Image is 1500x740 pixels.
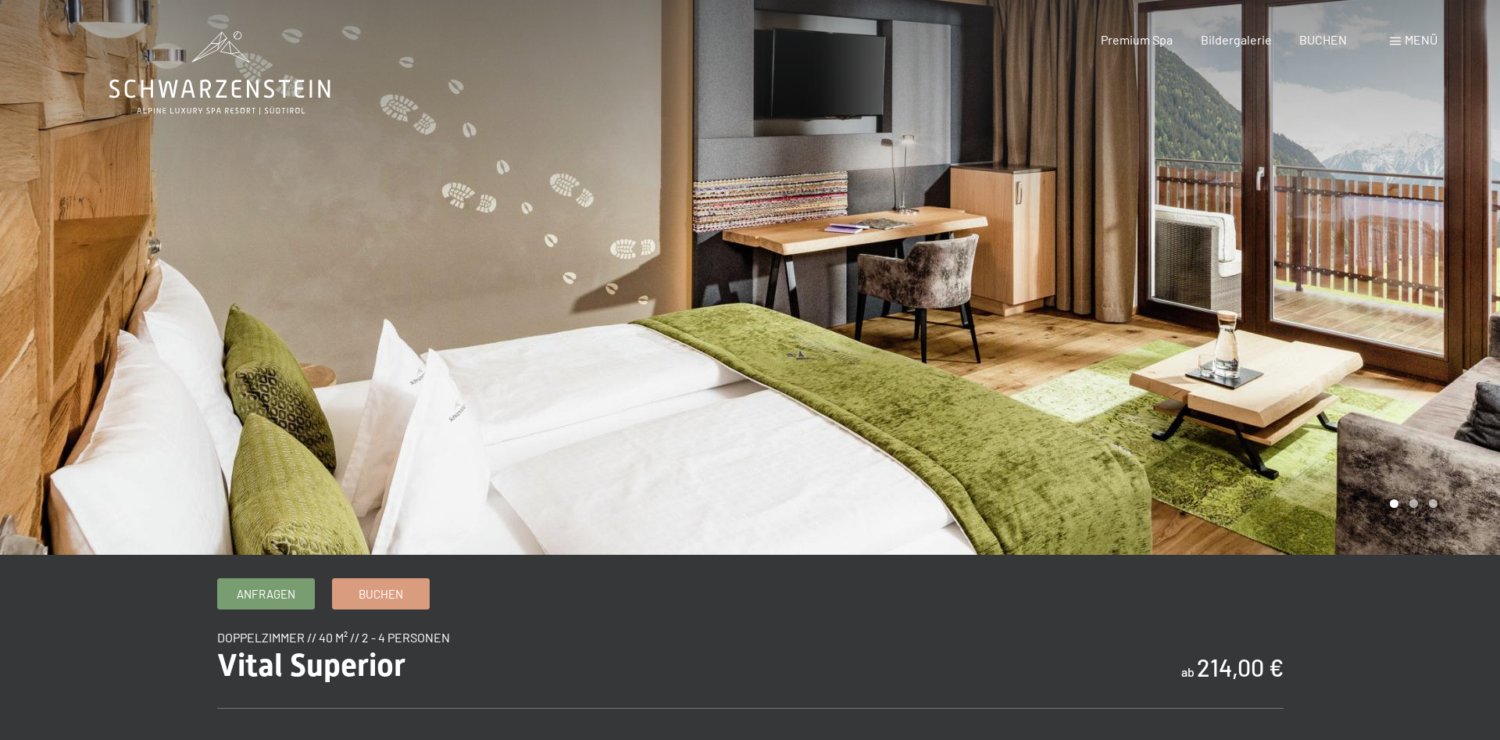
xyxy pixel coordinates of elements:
a: Premium Spa [1101,32,1173,47]
a: Buchen [333,579,429,609]
span: Buchen [359,586,403,602]
span: Doppelzimmer // 40 m² // 2 - 4 Personen [217,630,450,645]
span: Menü [1405,32,1437,47]
a: Bildergalerie [1201,32,1272,47]
span: ab [1181,664,1195,679]
span: Vital Superior [217,647,405,684]
span: Anfragen [237,586,295,602]
a: Anfragen [218,579,314,609]
b: 214,00 € [1197,653,1284,681]
a: BUCHEN [1299,32,1347,47]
